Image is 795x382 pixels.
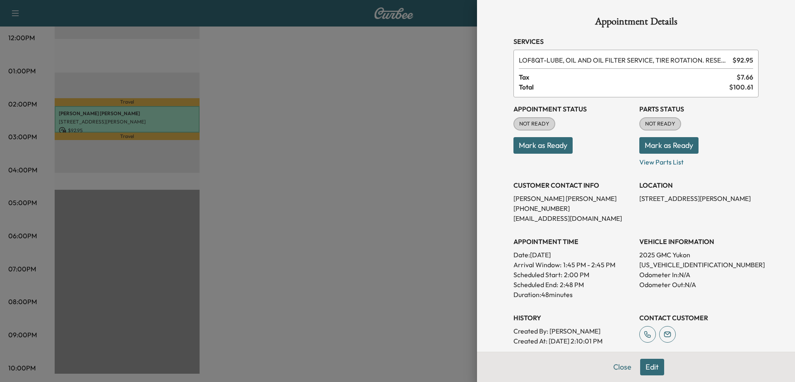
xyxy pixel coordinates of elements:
[513,36,759,46] h3: Services
[640,359,664,375] button: Edit
[640,120,680,128] span: NOT READY
[560,280,584,290] p: 2:48 PM
[513,336,633,346] p: Created At : [DATE] 2:10:01 PM
[639,193,759,203] p: [STREET_ADDRESS][PERSON_NAME]
[513,137,573,154] button: Mark as Ready
[729,82,753,92] span: $ 100.61
[639,313,759,323] h3: CONTACT CUSTOMER
[513,193,633,203] p: [PERSON_NAME] [PERSON_NAME]
[513,280,558,290] p: Scheduled End:
[513,270,562,280] p: Scheduled Start:
[513,17,759,30] h1: Appointment Details
[639,137,699,154] button: Mark as Ready
[513,237,633,247] h3: APPOINTMENT TIME
[519,72,737,82] span: Tax
[564,270,589,280] p: 2:00 PM
[519,82,729,92] span: Total
[639,180,759,190] h3: LOCATION
[513,104,633,114] h3: Appointment Status
[513,203,633,213] p: [PHONE_NUMBER]
[639,154,759,167] p: View Parts List
[639,237,759,247] h3: VEHICLE INFORMATION
[608,359,637,375] button: Close
[513,313,633,323] h3: History
[513,213,633,223] p: [EMAIL_ADDRESS][DOMAIN_NAME]
[639,270,759,280] p: Odometer In: N/A
[639,260,759,270] p: [US_VEHICLE_IDENTIFICATION_NUMBER]
[563,260,615,270] span: 1:45 PM - 2:45 PM
[639,104,759,114] h3: Parts Status
[513,326,633,336] p: Created By : [PERSON_NAME]
[513,260,633,270] p: Arrival Window:
[737,72,753,82] span: $ 7.66
[639,280,759,290] p: Odometer Out: N/A
[514,120,554,128] span: NOT READY
[732,55,753,65] span: $ 92.95
[513,180,633,190] h3: CUSTOMER CONTACT INFO
[519,55,729,65] span: LUBE, OIL AND OIL FILTER SERVICE, TIRE ROTATION. RESET OIL LIFE MONITOR. HAZARDOUS WASTE FEE WILL...
[513,290,633,300] p: Duration: 48 minutes
[639,250,759,260] p: 2025 GMC Yukon
[513,250,633,260] p: Date: [DATE]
